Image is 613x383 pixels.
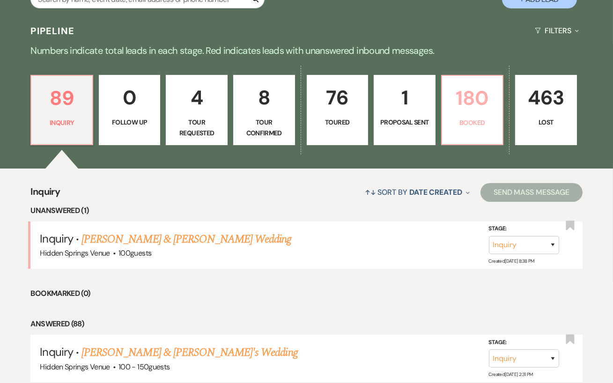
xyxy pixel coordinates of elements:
a: 0Follow Up [99,75,161,145]
span: Inquiry [40,231,73,246]
p: 89 [37,82,87,114]
p: Toured [313,117,362,127]
p: 0 [105,82,155,113]
li: Unanswered (1) [30,205,582,217]
label: Stage: [489,337,559,347]
span: Created: [DATE] 2:31 PM [489,371,533,377]
p: 76 [313,82,362,113]
a: [PERSON_NAME] & [PERSON_NAME] Wedding [81,231,291,248]
a: 8Tour Confirmed [233,75,295,145]
span: 100 guests [118,248,151,258]
p: 463 [521,82,571,113]
li: Answered (88) [30,318,582,330]
p: Inquiry [37,118,87,128]
span: ↑↓ [365,187,376,197]
span: Hidden Springs Venue [40,362,110,372]
a: 1Proposal Sent [374,75,436,145]
span: Inquiry [40,345,73,359]
h3: Pipeline [30,24,74,37]
p: Booked [448,118,497,128]
button: Filters [531,18,582,43]
p: 1 [380,82,429,113]
span: Date Created [409,187,462,197]
a: 4Tour Requested [166,75,228,145]
label: Stage: [489,224,559,234]
a: 76Toured [307,75,369,145]
p: 8 [239,82,289,113]
a: [PERSON_NAME] & [PERSON_NAME]'s Wedding [81,344,298,361]
button: Sort By Date Created [361,180,473,205]
span: Hidden Springs Venue [40,248,110,258]
p: Proposal Sent [380,117,429,127]
a: 180Booked [441,75,504,145]
p: Lost [521,117,571,127]
p: Tour Confirmed [239,117,289,138]
button: Send Mass Message [480,183,583,202]
span: Inquiry [30,184,60,205]
li: Bookmarked (0) [30,287,582,300]
a: 89Inquiry [30,75,93,145]
span: Created: [DATE] 8:38 PM [489,258,534,264]
p: Follow Up [105,117,155,127]
p: 4 [172,82,222,113]
p: 180 [448,82,497,114]
p: Tour Requested [172,117,222,138]
span: 100 - 150 guests [118,362,170,372]
a: 463Lost [515,75,577,145]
